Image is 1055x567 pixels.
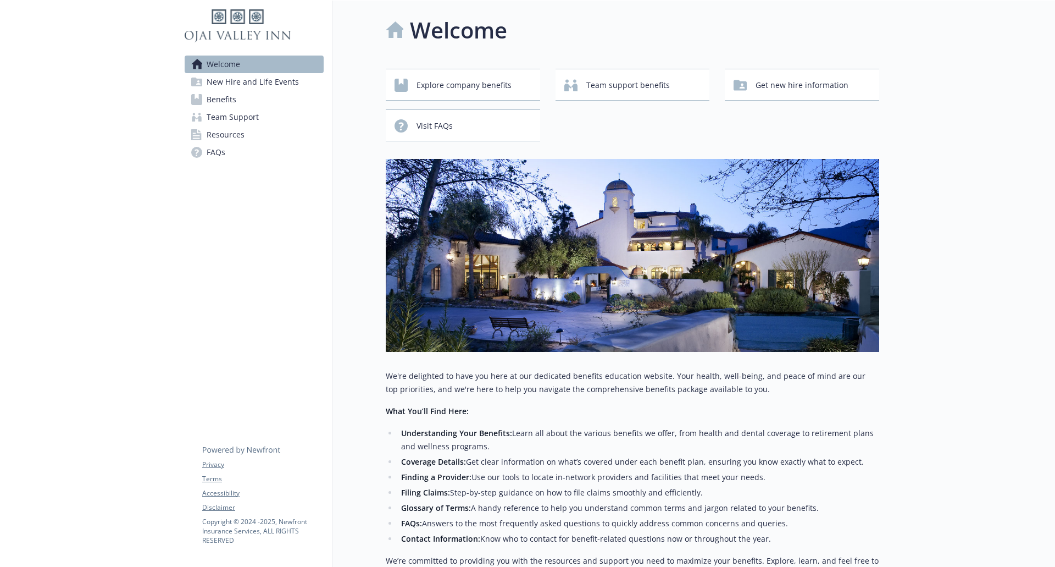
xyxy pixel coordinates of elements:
li: Use our tools to locate in-network providers and facilities that meet your needs. [398,471,879,484]
strong: Understanding Your Benefits: [401,428,512,438]
strong: What You’ll Find Here: [386,406,469,416]
li: A handy reference to help you understand common terms and jargon related to your benefits. [398,502,879,515]
li: Answers to the most frequently asked questions to quickly address common concerns and queries. [398,517,879,530]
strong: Coverage Details: [401,456,466,467]
strong: Filing Claims: [401,487,450,498]
strong: Finding a Provider: [401,472,471,482]
p: Copyright © 2024 - 2025 , Newfront Insurance Services, ALL RIGHTS RESERVED [202,517,323,545]
span: Explore company benefits [417,75,512,96]
button: Explore company benefits [386,69,540,101]
li: Get clear information on what’s covered under each benefit plan, ensuring you know exactly what t... [398,455,879,469]
span: Visit FAQs [417,115,453,136]
a: Disclaimer [202,503,323,513]
a: Resources [185,126,324,144]
img: overview page banner [386,159,879,352]
a: Welcome [185,56,324,73]
span: Benefits [207,91,236,108]
li: Step-by-step guidance on how to file claims smoothly and efficiently. [398,486,879,499]
span: Welcome [207,56,240,73]
li: Learn all about the various benefits we offer, from health and dental coverage to retirement plan... [398,427,879,453]
button: Team support benefits [556,69,710,101]
li: Know who to contact for benefit-related questions now or throughout the year. [398,532,879,546]
strong: FAQs: [401,518,422,529]
a: FAQs [185,144,324,161]
h1: Welcome [410,14,507,47]
a: Team Support [185,108,324,126]
a: Benefits [185,91,324,108]
span: Resources [207,126,245,144]
a: Privacy [202,460,323,470]
span: Get new hire information [756,75,848,96]
span: FAQs [207,144,225,161]
button: Get new hire information [725,69,879,101]
span: New Hire and Life Events [207,73,299,91]
a: Terms [202,474,323,484]
a: New Hire and Life Events [185,73,324,91]
strong: Contact Information: [401,533,480,544]
strong: Glossary of Terms: [401,503,471,513]
span: Team Support [207,108,259,126]
p: We're delighted to have you here at our dedicated benefits education website. Your health, well-b... [386,370,879,396]
button: Visit FAQs [386,109,540,141]
a: Accessibility [202,488,323,498]
span: Team support benefits [586,75,670,96]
